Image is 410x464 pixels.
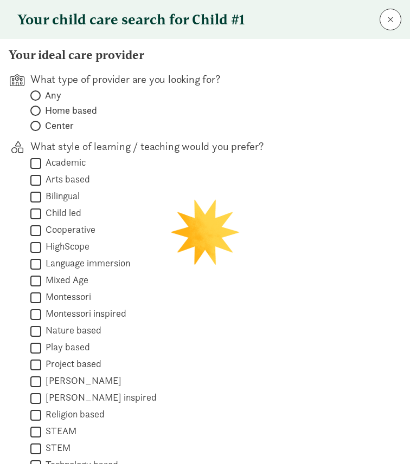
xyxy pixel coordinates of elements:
label: Academic [41,156,86,169]
label: Bilingual [41,189,80,202]
label: [PERSON_NAME] inspired [41,391,157,404]
p: What type of provider are you looking for? [30,71,384,87]
label: Montessori [41,290,91,303]
span: Home based [45,104,97,117]
span: Any [45,89,61,102]
h3: Your child care search for Child #1 [17,11,245,28]
label: STEAM [41,424,76,437]
label: [PERSON_NAME] [41,374,121,387]
label: Play based [41,341,90,354]
label: STEM [41,441,71,454]
label: Nature based [41,324,101,337]
label: Cooperative [41,223,95,236]
p: What style of learning / teaching would you prefer? [30,139,384,154]
label: Religion based [41,408,105,421]
label: Language immersion [41,257,130,270]
label: HighScope [41,240,89,253]
label: Project based [41,357,101,370]
span: Center [45,119,74,132]
label: Arts based [41,173,90,186]
h4: Your ideal care provider [9,48,144,63]
label: Montessori inspired [41,307,126,320]
label: Mixed Age [41,273,88,286]
label: Child led [41,206,81,219]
